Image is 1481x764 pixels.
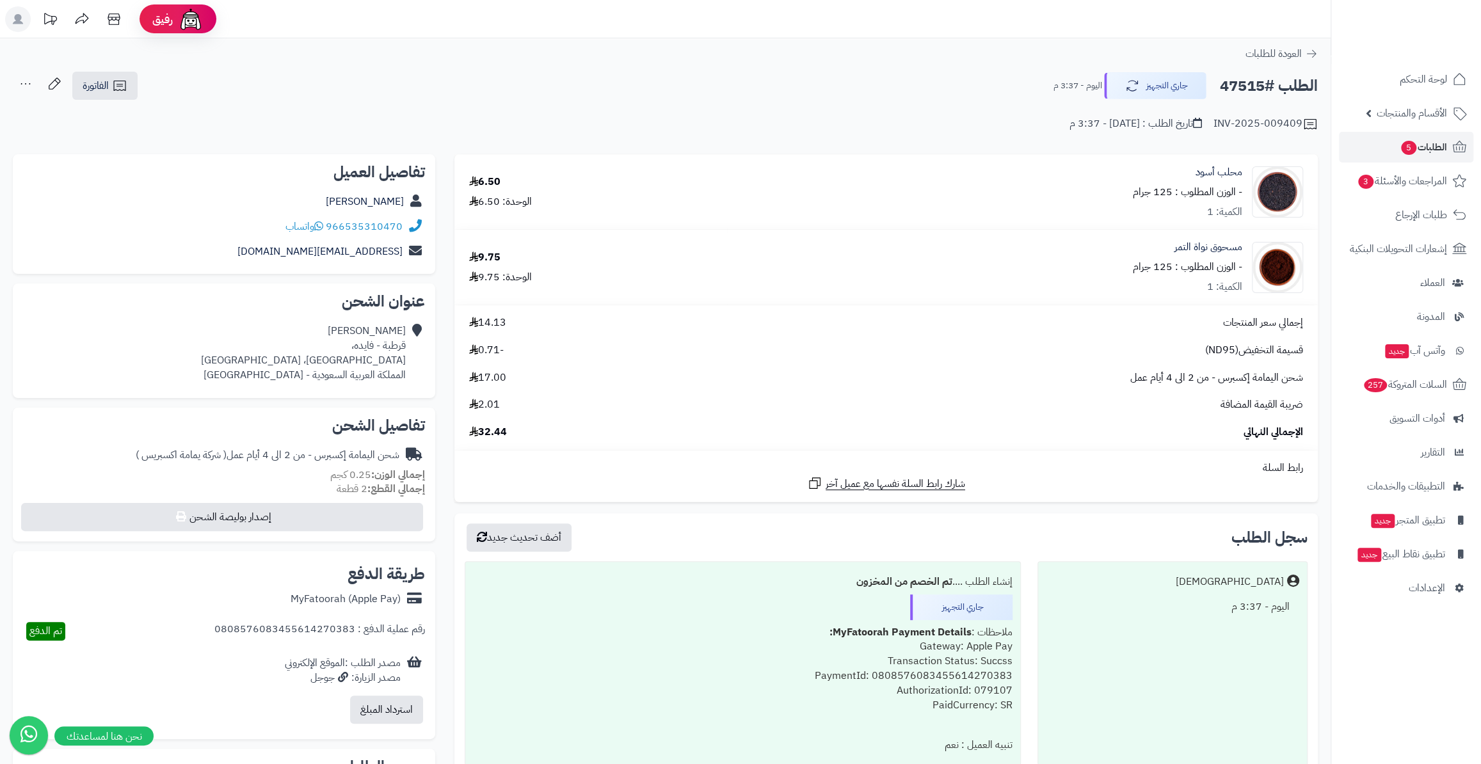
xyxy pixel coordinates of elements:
img: ai-face.png [178,6,204,32]
span: تطبيق المتجر [1370,511,1445,529]
h2: طريقة الدفع [348,566,425,582]
span: رفيق [152,12,173,27]
small: 2 قطعة [337,481,425,497]
a: واتساب [285,219,323,234]
a: تطبيق نقاط البيعجديد [1339,539,1473,569]
a: الطلبات5 [1339,132,1473,163]
small: اليوم - 3:37 م [1053,79,1102,92]
button: إصدار بوليصة الشحن [21,503,423,531]
button: جاري التجهيز [1104,72,1206,99]
span: الإعدادات [1409,579,1445,597]
span: لوحة التحكم [1400,70,1447,88]
span: السلات المتروكة [1363,376,1447,394]
div: تاريخ الطلب : [DATE] - 3:37 م [1069,116,1202,131]
a: تحديثات المنصة [34,6,66,35]
span: 5 [1401,141,1416,155]
span: جديد [1371,514,1395,528]
span: جديد [1357,548,1381,562]
span: إجمالي سعر المنتجات [1223,315,1303,330]
a: مسحوق نواة التمر [1174,240,1242,255]
span: الطلبات [1400,138,1447,156]
strong: إجمالي القطع: [367,481,425,497]
div: [DEMOGRAPHIC_DATA] [1176,575,1284,589]
div: 6.50 [469,175,500,189]
a: [EMAIL_ADDRESS][DOMAIN_NAME] [237,244,403,259]
a: السلات المتروكة257 [1339,369,1473,400]
span: 3 [1358,175,1373,189]
span: ضريبة القيمة المضافة [1221,397,1303,412]
a: التقارير [1339,437,1473,468]
span: 32.44 [469,425,507,440]
a: المراجعات والأسئلة3 [1339,166,1473,196]
a: العملاء [1339,267,1473,298]
span: التطبيقات والخدمات [1367,477,1445,495]
div: MyFatoorah (Apple Pay) [291,592,401,607]
span: 14.13 [469,315,506,330]
a: طلبات الإرجاع [1339,200,1473,230]
a: 966535310470 [326,219,403,234]
a: وآتس آبجديد [1339,335,1473,366]
a: الإعدادات [1339,573,1473,603]
span: الأقسام والمنتجات [1377,104,1447,122]
div: جاري التجهيز [910,594,1013,620]
div: مصدر الزيارة: جوجل [285,671,401,685]
a: العودة للطلبات [1245,46,1318,61]
div: الكمية: 1 [1207,205,1242,219]
img: 1662099914-Mahleb%20Cherry,%20Black-90x90.jpg [1253,166,1302,218]
span: وآتس آب [1384,342,1445,360]
button: استرداد المبلغ [350,696,423,724]
h2: عنوان الشحن [23,294,425,309]
span: قسيمة التخفيض(ND95) [1205,343,1303,358]
a: شارك رابط السلة نفسها مع عميل آخر [807,475,965,491]
h2: الطلب #47515 [1220,73,1318,99]
b: تم الخصم من المخزون [856,574,952,589]
a: تطبيق المتجرجديد [1339,505,1473,536]
div: اليوم - 3:37 م [1046,594,1299,619]
a: لوحة التحكم [1339,64,1473,95]
span: العملاء [1420,274,1445,292]
div: مصدر الطلب :الموقع الإلكتروني [285,656,401,685]
span: المدونة [1417,308,1445,326]
span: تطبيق نقاط البيع [1356,545,1445,563]
span: إشعارات التحويلات البنكية [1350,240,1447,258]
span: أدوات التسويق [1389,410,1445,427]
small: 0.25 كجم [330,467,425,482]
h2: تفاصيل العميل [23,164,425,180]
div: إنشاء الطلب .... [473,569,1013,594]
h2: تفاصيل الشحن [23,418,425,433]
b: MyFatoorah Payment Details: [829,625,972,640]
h3: سجل الطلب [1231,530,1308,545]
a: المدونة [1339,301,1473,332]
span: 2.01 [469,397,500,412]
a: الفاتورة [72,72,138,100]
div: رابط السلة [460,461,1313,475]
strong: إجمالي الوزن: [371,467,425,482]
span: التقارير [1421,443,1445,461]
div: 9.75 [469,250,500,265]
span: جديد [1385,344,1409,358]
div: INV-2025-009409 [1213,116,1318,132]
div: الوحدة: 6.50 [469,195,532,209]
span: 17.00 [469,370,506,385]
small: - الوزن المطلوب : 125 جرام [1133,259,1242,275]
div: [PERSON_NAME] قرطبة - فايده، [GEOGRAPHIC_DATA]، [GEOGRAPHIC_DATA] المملكة العربية السعودية - [GEO... [201,324,406,382]
a: أدوات التسويق [1339,403,1473,434]
span: الإجمالي النهائي [1244,425,1303,440]
div: الوحدة: 9.75 [469,270,532,285]
span: شحن اليمامة إكسبرس - من 2 الى 4 أيام عمل [1130,370,1303,385]
span: -0.71 [469,343,504,358]
span: طلبات الإرجاع [1395,206,1447,224]
span: المراجعات والأسئلة [1357,172,1447,190]
span: شارك رابط السلة نفسها مع عميل آخر [826,477,965,491]
span: العودة للطلبات [1245,46,1302,61]
img: 1737394487-Date%20Seed%20Powder-90x90.jpg [1253,242,1302,293]
a: التطبيقات والخدمات [1339,471,1473,502]
span: ( شركة يمامة اكسبريس ) [136,447,227,463]
span: الفاتورة [83,78,109,93]
button: أضف تحديث جديد [467,523,572,552]
div: رقم عملية الدفع : 0808576083455614270383 [214,622,425,641]
a: محلب أسود [1196,165,1242,180]
div: ملاحظات : Gateway: Apple Pay Transaction Status: Succss PaymentId: 0808576083455614270383 Authori... [473,620,1013,733]
div: الكمية: 1 [1207,280,1242,294]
